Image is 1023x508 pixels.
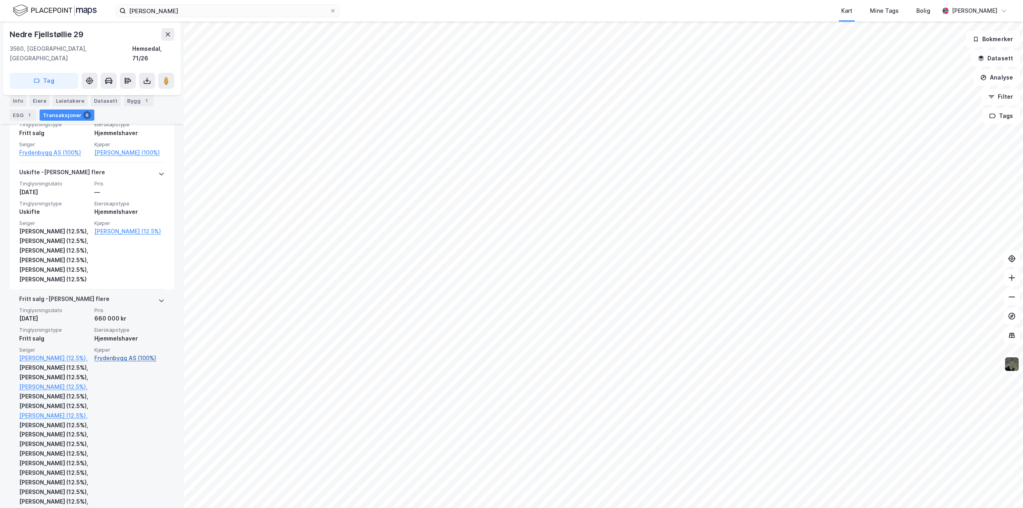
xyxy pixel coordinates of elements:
[19,449,90,458] div: [PERSON_NAME] (12.5%),
[19,382,90,392] a: [PERSON_NAME] (12.5%),
[142,97,150,105] div: 1
[13,4,97,18] img: logo.f888ab2527a4732fd821a326f86c7f29.svg
[1004,357,1019,372] img: 9k=
[10,110,36,121] div: ESG
[870,6,899,16] div: Mine Tags
[10,95,26,106] div: Info
[983,470,1023,508] iframe: Chat Widget
[19,200,90,207] span: Tinglysningstype
[19,187,90,197] div: [DATE]
[19,121,90,128] span: Tinglysningstype
[94,128,165,138] div: Hjemmelshaver
[94,327,165,333] span: Eierskapstype
[971,50,1020,66] button: Datasett
[94,200,165,207] span: Eierskapstype
[952,6,997,16] div: [PERSON_NAME]
[19,255,90,265] div: [PERSON_NAME] (12.5%),
[19,363,90,373] div: [PERSON_NAME] (12.5%),
[19,347,90,353] span: Selger
[94,334,165,343] div: Hjemmelshaver
[19,334,90,343] div: Fritt salg
[19,265,90,275] div: [PERSON_NAME] (12.5%),
[19,439,90,449] div: [PERSON_NAME] (12.5%),
[94,187,165,197] div: —
[19,314,90,323] div: [DATE]
[19,430,90,439] div: [PERSON_NAME] (12.5%),
[94,307,165,314] span: Pris
[94,353,165,363] a: Frydenbygg AS (100%)
[19,487,90,497] div: [PERSON_NAME] (12.5%),
[83,111,91,119] div: 6
[19,207,90,217] div: Uskifte
[973,70,1020,86] button: Analyse
[19,167,105,180] div: Uskifte - [PERSON_NAME] flere
[19,220,90,227] span: Selger
[841,6,852,16] div: Kart
[19,307,90,314] span: Tinglysningsdato
[94,207,165,217] div: Hjemmelshaver
[30,95,50,106] div: Eiere
[19,236,90,246] div: [PERSON_NAME] (12.5%),
[94,314,165,323] div: 660 000 kr
[19,246,90,255] div: [PERSON_NAME] (12.5%),
[124,95,153,106] div: Bygg
[19,128,90,138] div: Fritt salg
[94,121,165,128] span: Eierskapstype
[94,148,165,157] a: [PERSON_NAME] (100%)
[19,458,90,468] div: [PERSON_NAME] (12.5%),
[983,108,1020,124] button: Tags
[981,89,1020,105] button: Filter
[19,294,109,307] div: Fritt salg - [PERSON_NAME] flere
[126,5,330,17] input: Søk på adresse, matrikkel, gårdeiere, leietakere eller personer
[19,353,90,363] a: [PERSON_NAME] (12.5%),
[132,44,174,63] div: Hemsedal, 71/26
[19,227,90,236] div: [PERSON_NAME] (12.5%),
[19,148,90,157] a: Frydenbygg AS (100%)
[19,275,90,284] div: [PERSON_NAME] (12.5%)
[10,73,78,89] button: Tag
[19,373,90,382] div: [PERSON_NAME] (12.5%),
[94,180,165,187] span: Pris
[19,180,90,187] span: Tinglysningsdato
[40,110,94,121] div: Transaksjoner
[916,6,930,16] div: Bolig
[10,44,132,63] div: 3560, [GEOGRAPHIC_DATA], [GEOGRAPHIC_DATA]
[91,95,121,106] div: Datasett
[966,31,1020,47] button: Bokmerker
[19,327,90,333] span: Tinglysningstype
[19,420,90,430] div: [PERSON_NAME] (12.5%),
[94,220,165,227] span: Kjøper
[19,411,90,420] a: [PERSON_NAME] (12.5%),
[53,95,88,106] div: Leietakere
[19,392,90,401] div: [PERSON_NAME] (12.5%),
[94,141,165,148] span: Kjøper
[19,478,90,487] div: [PERSON_NAME] (12.5%),
[19,497,90,506] div: [PERSON_NAME] (12.5%),
[25,111,33,119] div: 1
[19,468,90,478] div: [PERSON_NAME] (12.5%),
[19,401,90,411] div: [PERSON_NAME] (12.5%),
[19,141,90,148] span: Selger
[94,227,165,236] a: [PERSON_NAME] (12.5%)
[94,347,165,353] span: Kjøper
[10,28,85,41] div: Nedre Fjellstøllie 29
